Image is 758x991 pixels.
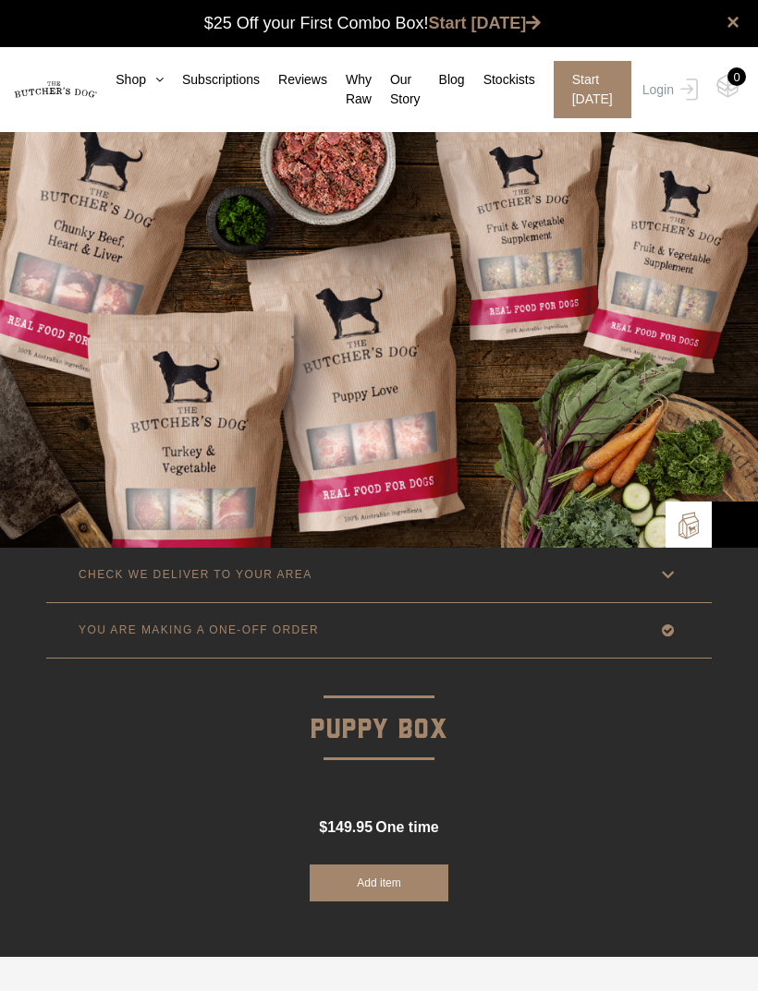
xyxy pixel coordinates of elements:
[372,70,421,109] a: Our Story
[97,70,164,90] a: Shop
[429,14,542,32] a: Start [DATE]
[716,74,740,98] img: TBD_Cart-Empty.png
[465,70,535,90] a: Stockists
[46,659,712,752] p: Puppy Box
[79,568,312,581] p: CHECK WE DELIVER TO YOUR AREA
[46,548,712,602] a: CHECK WE DELIVER TO YOUR AREA
[421,70,465,90] a: Blog
[727,11,740,33] a: close
[375,819,438,835] span: one time
[535,61,638,118] a: Start [DATE]
[319,819,327,835] span: $
[638,61,698,118] a: Login
[327,819,373,835] span: 149.95
[675,512,703,539] img: TBD_Build-A-Box.png
[310,864,448,901] button: Add item
[164,70,260,90] a: Subscriptions
[327,70,372,109] a: Why Raw
[46,603,712,658] a: YOU ARE MAKING A ONE-OFF ORDER
[727,67,746,86] div: 0
[721,511,749,538] img: Bowl-Icon2.png
[554,61,631,118] span: Start [DATE]
[79,623,319,636] p: YOU ARE MAKING A ONE-OFF ORDER
[260,70,327,90] a: Reviews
